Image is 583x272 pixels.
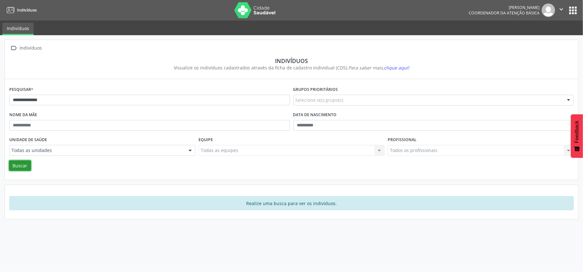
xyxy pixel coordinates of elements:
[469,5,539,10] div: [PERSON_NAME]
[388,135,417,145] label: Profissional
[293,110,337,120] label: Data de nascimento
[384,65,409,71] span: clique aqui!
[567,5,579,16] button: apps
[4,5,37,15] a: Indivíduos
[571,114,583,158] button: Feedback - Mostrar pesquisa
[558,6,565,13] i: 
[9,110,37,120] label: Nome da mãe
[2,23,34,35] a: Indivíduos
[12,147,182,154] span: Todas as unidades
[9,85,33,95] label: Pesquisar
[9,135,47,145] label: Unidade de saúde
[14,57,569,64] div: Indivíduos
[293,85,338,95] label: Grupos prioritários
[469,10,539,16] span: Coordenador da Atenção Básica
[296,97,344,103] span: Selecione o(s) grupo(s)
[19,44,43,53] div: Indivíduos
[17,7,37,13] span: Indivíduos
[9,196,574,210] div: Realize uma busca para ver os indivíduos.
[574,121,580,143] span: Feedback
[198,135,213,145] label: Equipe
[555,4,567,17] button: 
[14,64,569,71] div: Visualize os indivíduos cadastrados através da ficha de cadastro individual (CDS).
[9,44,19,53] i: 
[542,4,555,17] img: img
[9,160,31,171] button: Buscar
[9,44,43,53] a:  Indivíduos
[348,65,409,71] i: Para saber mais,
